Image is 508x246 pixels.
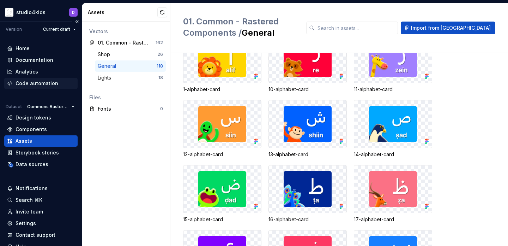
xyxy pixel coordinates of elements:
a: Fonts0 [86,103,166,115]
div: Home [16,45,30,52]
a: Data sources [4,159,78,170]
h2: General [183,16,298,39]
div: 0 [160,106,163,112]
a: Analytics [4,66,78,77]
div: 18 [158,75,163,81]
a: Code automation [4,78,78,89]
div: 15-alphabet-card [183,216,261,223]
div: Documentation [16,57,53,64]
div: D [72,10,75,15]
div: Invite team [16,208,43,215]
button: Current draft [40,24,79,34]
div: 10-alphabet-card [268,86,347,93]
div: Shop [98,51,113,58]
a: Lights18 [95,72,166,83]
div: 1-alphabet-card [183,86,261,93]
div: 16-alphabet-card [268,216,347,223]
div: Lights [98,74,114,81]
button: Import from [GEOGRAPHIC_DATA] [401,22,495,34]
div: studio4kids [16,9,46,16]
div: Code automation [16,80,58,87]
div: Files [89,94,163,101]
div: Vectors [89,28,163,35]
div: Contact support [16,232,55,239]
span: Import from [GEOGRAPHIC_DATA] [411,24,491,31]
div: Assets [16,137,32,145]
a: Documentation [4,54,78,66]
div: Data sources [16,161,48,168]
div: Settings [16,220,36,227]
div: Notifications [16,185,48,192]
div: Analytics [16,68,38,75]
a: Components [4,124,78,135]
button: Commons Rastered [24,102,78,112]
div: 01. Common - Rastered Components [98,39,150,46]
div: 162 [156,40,163,46]
a: Storybook stories [4,147,78,158]
span: Commons Rastered [27,104,69,110]
button: Search ⌘K [4,194,78,206]
div: 14-alphabet-card [354,151,432,158]
div: General [98,63,119,70]
button: Collapse sidebar [72,17,82,27]
div: Assets [88,9,157,16]
a: Shop26 [95,49,166,60]
div: Components [16,126,47,133]
a: Assets [4,135,78,147]
div: 11-alphabet-card [354,86,432,93]
span: 01. Common - Rastered Components / [183,16,279,38]
div: 13-alphabet-card [268,151,347,158]
input: Search in assets... [315,22,398,34]
span: Current draft [43,27,70,32]
a: General118 [95,60,166,72]
a: Home [4,43,78,54]
div: Search ⌘K [16,197,42,204]
a: Settings [4,218,78,229]
div: 118 [157,63,163,69]
img: f1dd3a2a-5342-4756-bcfa-e9eec4c7fc0d.png [5,8,13,17]
button: Contact support [4,229,78,241]
a: 01. Common - Rastered Components162 [86,37,166,48]
div: Version [6,27,22,32]
a: Invite team [4,206,78,217]
div: Fonts [98,105,160,112]
div: 17-alphabet-card [354,216,432,223]
div: Dataset [6,104,22,110]
div: 12-alphabet-card [183,151,261,158]
div: 26 [157,52,163,57]
button: studio4kidsD [1,5,80,20]
div: Storybook stories [16,149,59,156]
div: Design tokens [16,114,51,121]
a: Design tokens [4,112,78,123]
button: Notifications [4,183,78,194]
